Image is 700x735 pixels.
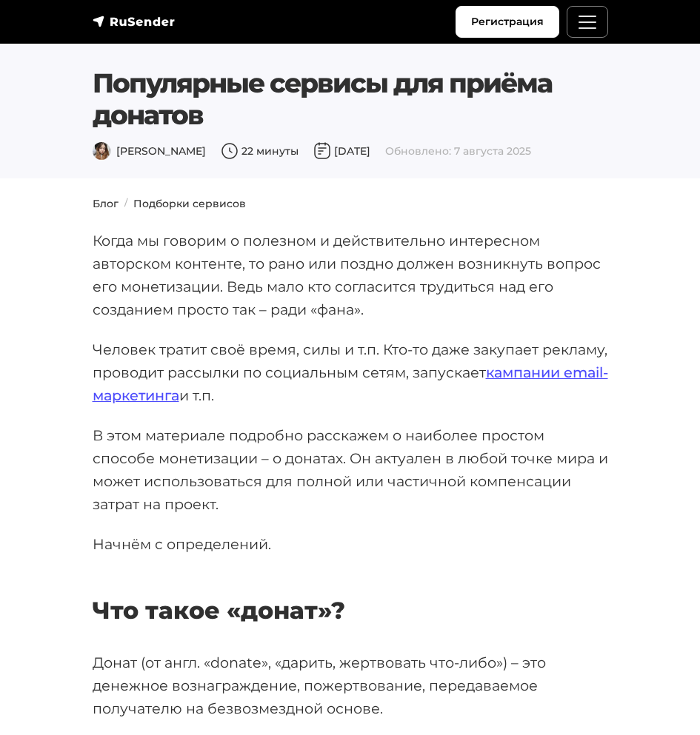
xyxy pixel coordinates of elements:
p: Когда мы говорим о полезном и действительно интересном авторском контенте, то рано или поздно дол... [93,229,608,320]
span: [PERSON_NAME] [93,144,206,158]
img: Дата публикации [313,142,331,160]
p: Человек тратит своё время, силы и т.п. Кто-то даже закупает рекламу, проводит рассылки по социаль... [93,338,608,406]
h1: Популярные сервисы для приёма донатов [93,67,608,131]
span: [DATE] [313,144,370,158]
img: Время чтения [221,142,239,160]
p: В этом материале подробно расскажем о наиболее простом способе монетизации – о донатах. Он актуал... [93,424,608,515]
p: Донат (от англ. «donate», «дарить, жертвовать что-либо») – это денежное вознаграждение, пожертвов... [93,651,608,719]
a: кампании email-маркетинга [93,363,608,404]
li: Подборки сервисов [119,196,246,212]
nav: breadcrumb [84,196,617,212]
span: Обновлено: 7 августа 2025 [385,144,531,158]
button: Меню [567,6,608,38]
p: Начнём с определений. [93,533,608,556]
h2: Что такое «донат»? [93,559,608,625]
span: 22 минуты [221,144,299,158]
a: Регистрация [456,6,559,38]
img: RuSender [93,14,176,29]
a: Блог [93,197,119,210]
